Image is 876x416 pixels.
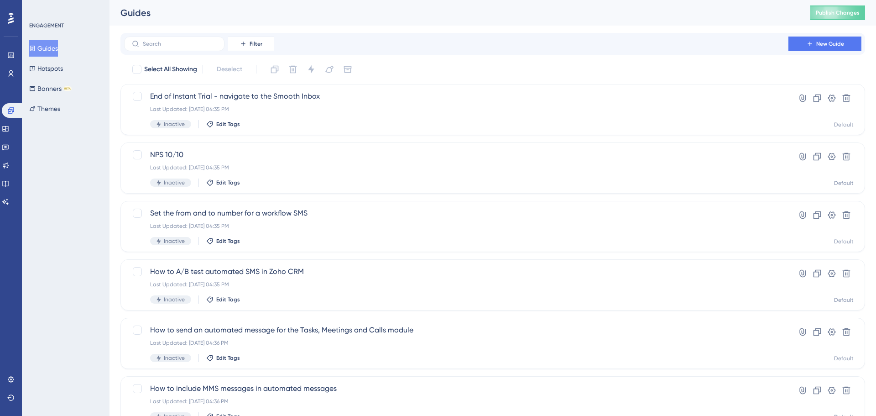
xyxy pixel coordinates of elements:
[810,5,865,20] button: Publish Changes
[150,105,762,113] div: Last Updated: [DATE] 04:35 PM
[29,40,58,57] button: Guides
[29,80,72,97] button: BannersBETA
[250,40,262,47] span: Filter
[228,37,274,51] button: Filter
[816,9,860,16] span: Publish Changes
[63,86,72,91] div: BETA
[206,354,240,362] button: Edit Tags
[834,296,854,304] div: Default
[150,266,762,277] span: How to A/B test automated SMS in Zoho CRM
[144,64,197,75] span: Select All Showing
[206,237,240,245] button: Edit Tags
[164,179,185,186] span: Inactive
[834,355,854,362] div: Default
[150,281,762,288] div: Last Updated: [DATE] 04:35 PM
[164,296,185,303] span: Inactive
[164,354,185,362] span: Inactive
[164,121,185,128] span: Inactive
[120,6,787,19] div: Guides
[834,179,854,187] div: Default
[206,121,240,128] button: Edit Tags
[150,164,762,171] div: Last Updated: [DATE] 04:35 PM
[216,237,240,245] span: Edit Tags
[206,296,240,303] button: Edit Tags
[788,37,861,51] button: New Guide
[216,179,240,186] span: Edit Tags
[816,40,844,47] span: New Guide
[150,339,762,347] div: Last Updated: [DATE] 04:36 PM
[216,121,240,128] span: Edit Tags
[834,121,854,128] div: Default
[206,179,240,186] button: Edit Tags
[150,398,762,405] div: Last Updated: [DATE] 04:36 PM
[834,238,854,245] div: Default
[150,325,762,336] span: How to send an automated message for the Tasks, Meetings and Calls module
[150,208,762,219] span: Set the from and to number for a workflow SMS
[29,22,64,29] div: ENGAGEMENT
[143,41,217,47] input: Search
[150,222,762,230] div: Last Updated: [DATE] 04:35 PM
[164,237,185,245] span: Inactive
[150,383,762,394] span: How to include MMS messages in automated messages
[216,296,240,303] span: Edit Tags
[29,100,60,117] button: Themes
[209,61,250,78] button: Deselect
[150,149,762,160] span: NPS 10/10
[216,354,240,362] span: Edit Tags
[150,91,762,102] span: End of Instant Trial - navigate to the Smooth Inbox
[217,64,242,75] span: Deselect
[29,60,63,77] button: Hotspots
